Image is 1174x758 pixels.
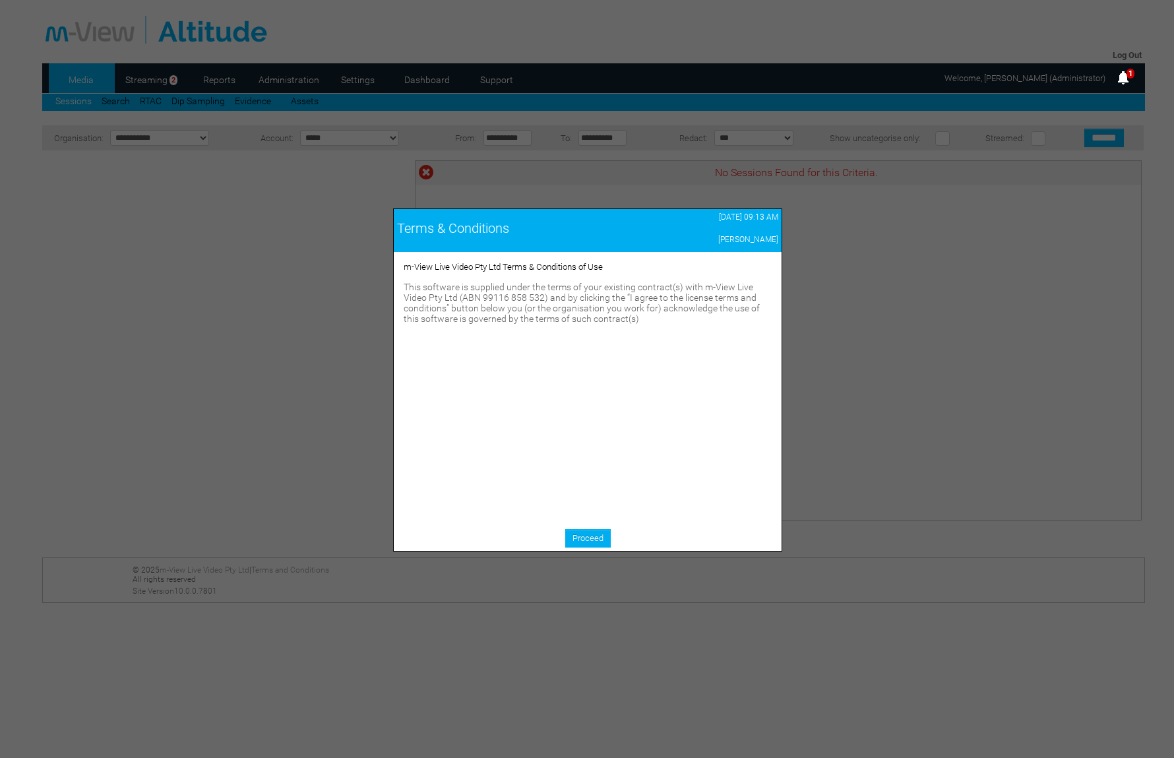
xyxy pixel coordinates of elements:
[642,232,782,247] td: [PERSON_NAME]
[404,282,760,324] span: This software is supplied under the terms of your existing contract(s) with m-View Live Video Pty...
[404,262,603,272] span: m-View Live Video Pty Ltd Terms & Conditions of Use
[397,220,639,236] div: Terms & Conditions
[1115,70,1131,86] img: bell25.png
[642,209,782,225] td: [DATE] 09:13 AM
[565,529,611,548] a: Proceed
[1127,69,1134,79] span: 1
